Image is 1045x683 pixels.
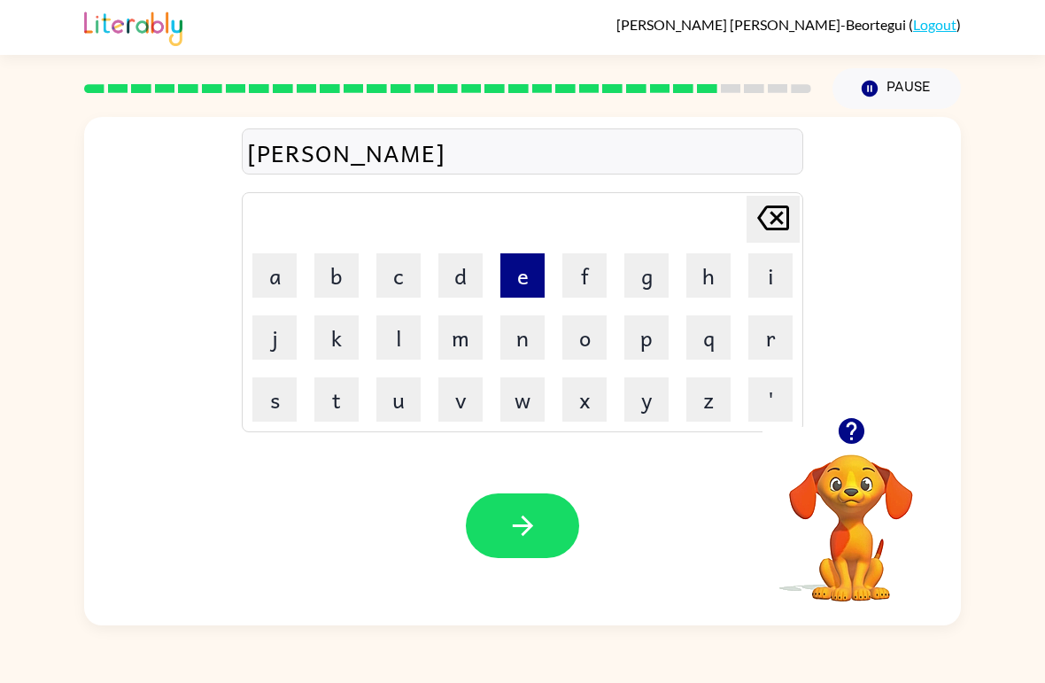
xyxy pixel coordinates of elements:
button: h [686,253,731,298]
button: z [686,377,731,422]
button: n [500,315,545,360]
button: e [500,253,545,298]
button: j [252,315,297,360]
button: i [748,253,793,298]
video: Your browser must support playing .mp4 files to use Literably. Please try using another browser. [762,427,940,604]
div: ( ) [616,16,961,33]
button: b [314,253,359,298]
button: x [562,377,607,422]
a: Logout [913,16,956,33]
button: f [562,253,607,298]
button: s [252,377,297,422]
button: m [438,315,483,360]
div: [PERSON_NAME] [247,134,798,171]
button: y [624,377,669,422]
button: q [686,315,731,360]
button: v [438,377,483,422]
button: r [748,315,793,360]
button: w [500,377,545,422]
button: d [438,253,483,298]
button: a [252,253,297,298]
button: c [376,253,421,298]
img: Literably [84,7,182,46]
button: k [314,315,359,360]
button: t [314,377,359,422]
button: ' [748,377,793,422]
button: p [624,315,669,360]
button: g [624,253,669,298]
span: [PERSON_NAME] [PERSON_NAME]-Beortegui [616,16,909,33]
button: o [562,315,607,360]
button: u [376,377,421,422]
button: Pause [832,68,961,109]
button: l [376,315,421,360]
